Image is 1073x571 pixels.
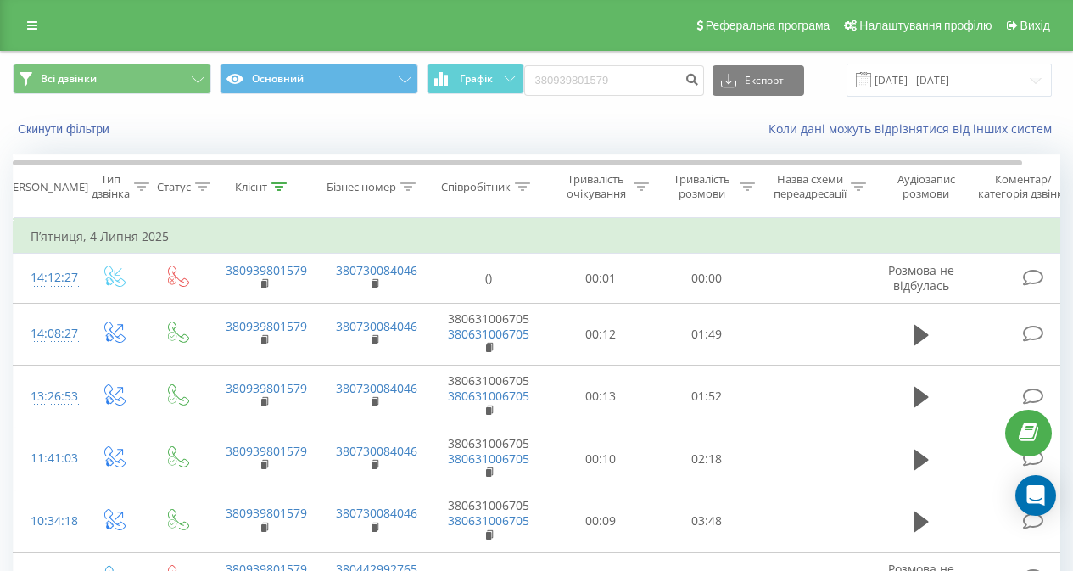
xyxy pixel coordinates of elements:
input: Пошук за номером [524,65,704,96]
td: 380631006705 [429,366,548,428]
div: 14:12:27 [31,261,64,294]
span: Всі дзвінки [41,72,97,86]
span: Налаштування профілю [859,19,992,32]
a: 380939801579 [226,318,307,334]
button: Основний [220,64,418,94]
td: 380631006705 [429,428,548,490]
span: Вихід [1020,19,1050,32]
div: Тип дзвінка [92,172,130,201]
a: Коли дані можуть відрізнятися вiд інших систем [768,120,1060,137]
a: 380730084046 [336,505,417,521]
td: 00:00 [654,254,760,303]
td: 01:52 [654,366,760,428]
td: 00:01 [548,254,654,303]
a: 380631006705 [448,451,529,467]
td: 00:12 [548,303,654,366]
div: 13:26:53 [31,380,64,413]
a: 380939801579 [226,443,307,459]
span: Розмова не відбулась [888,262,954,294]
a: 380730084046 [336,318,417,334]
a: 380730084046 [336,262,417,278]
button: Експорт [713,65,804,96]
td: 03:48 [654,490,760,553]
div: Бізнес номер [327,180,396,194]
span: Реферальна програма [706,19,830,32]
td: 380631006705 [429,490,548,553]
a: 380939801579 [226,380,307,396]
a: 380939801579 [226,505,307,521]
td: () [429,254,548,303]
td: 01:49 [654,303,760,366]
div: Клієнт [235,180,267,194]
a: 380631006705 [448,512,529,529]
a: 380730084046 [336,443,417,459]
a: 380730084046 [336,380,417,396]
div: 11:41:03 [31,442,64,475]
td: 02:18 [654,428,760,490]
div: Статус [157,180,191,194]
td: 00:09 [548,490,654,553]
div: Співробітник [441,180,511,194]
a: 380631006705 [448,326,529,342]
td: 00:13 [548,366,654,428]
span: Графік [460,73,493,85]
button: Всі дзвінки [13,64,211,94]
td: 380631006705 [429,303,548,366]
div: 14:08:27 [31,317,64,350]
button: Графік [427,64,524,94]
div: [PERSON_NAME] [3,180,88,194]
a: 380631006705 [448,388,529,404]
div: Тривалість очікування [562,172,629,201]
button: Скинути фільтри [13,121,118,137]
div: Назва схеми переадресації [774,172,847,201]
div: Аудіозапис розмови [885,172,967,201]
td: 00:10 [548,428,654,490]
a: 380939801579 [226,262,307,278]
div: Open Intercom Messenger [1015,475,1056,516]
div: Коментар/категорія дзвінка [974,172,1073,201]
div: Тривалість розмови [668,172,735,201]
div: 10:34:18 [31,505,64,538]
